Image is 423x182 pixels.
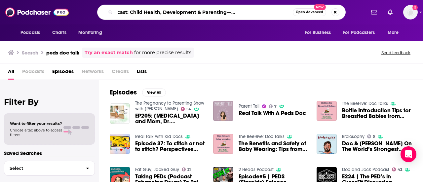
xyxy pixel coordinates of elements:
a: Episodes [52,66,74,80]
button: Open AdvancedNew [293,8,326,16]
span: Charts [52,28,66,37]
button: open menu [74,26,110,39]
img: Doc & Tommy On The World’s Strongest Man, PED’s & The Open Competition [317,134,337,154]
button: open menu [339,26,384,39]
h3: peds doc talk [46,50,79,56]
span: For Podcasters [343,28,375,37]
button: Send feedback [379,50,412,55]
h2: Filter By [4,97,95,107]
button: open menu [16,26,49,39]
a: Doc & Tommy On The World’s Strongest Man, PED’s & The Open Competition [342,141,412,152]
img: Real Talk With A Peds Doc [213,101,233,121]
span: Credits [112,66,129,80]
a: 54 [181,107,192,111]
button: View All [142,89,166,96]
span: for more precise results [134,49,191,56]
span: For Business [305,28,331,37]
a: Show notifications dropdown [368,7,380,18]
span: 54 [186,108,191,111]
a: 5 [367,134,375,138]
button: open menu [383,26,407,39]
span: Networks [82,66,104,80]
img: EP205: Pediatrician and Mom, Dr. Mona (AKA Peds Doc Talk) [110,103,130,124]
h3: Search [22,50,38,56]
span: Select [4,166,81,170]
span: Choose a tab above to access filters. [10,128,62,137]
button: Select [4,161,95,176]
span: 42 [398,168,402,171]
input: Search podcasts, credits, & more... [115,7,293,18]
div: Open Intercom Messenger [401,146,416,162]
a: Bottle Introduction Tips for Breastfed Babies from Peds Doctor and Mama [342,108,412,119]
span: Podcasts [20,28,40,37]
a: All [8,66,14,80]
span: Podcasts [22,66,44,80]
a: The BeeHive: Doc Talks [342,101,388,106]
a: The Benefits and Safety of Baby Wearing: Tips from Peds Doctor and Mama [239,141,309,152]
h2: Episodes [110,88,137,96]
a: 42 [392,167,403,171]
a: EpisodesView All [110,88,166,96]
span: 7 [274,105,277,108]
a: The Pregnancy to Parenting Show with Elizabeth Joy [135,100,204,112]
span: Want to filter your results? [10,121,62,126]
p: Saved Searches [4,150,95,156]
span: Doc & [PERSON_NAME] On The World’s Strongest Man, PED’s & The Open Competition [342,141,412,152]
a: Lists [137,66,147,80]
a: Real Talk with Kid Docs [135,134,183,139]
a: Real Talk With A Peds Doc [239,110,306,116]
a: The BeeHive: Doc Talks [239,134,285,139]
a: Show notifications dropdown [385,7,395,18]
span: New [314,4,326,10]
a: 2 Heads Podcast [239,167,274,172]
span: Monitoring [78,28,102,37]
a: 7 [269,104,277,108]
a: Charts [48,26,70,39]
a: 21 [182,167,191,171]
span: EP205: [MEDICAL_DATA] and Mom, Dr. [PERSON_NAME] (AKA Peds Doc Talk) [135,113,205,124]
button: open menu [300,26,339,39]
img: The Benefits and Safety of Baby Wearing: Tips from Peds Doctor and Mama [213,134,233,154]
span: More [388,28,399,37]
div: Search podcasts, credits, & more... [97,5,346,20]
a: Fat Guy, Jacked Guy [135,167,179,172]
img: Bottle Introduction Tips for Breastfed Babies from Peds Doctor and Mama [317,101,337,121]
span: 5 [373,135,375,138]
a: Try an exact match [85,49,133,56]
a: EP205: Pediatrician and Mom, Dr. Mona (AKA Peds Doc Talk) [135,113,205,124]
img: Podchaser - Follow, Share and Rate Podcasts [5,6,69,18]
span: Open Advanced [296,11,323,14]
a: Brolosophy [342,134,365,139]
svg: Add a profile image [412,5,418,10]
img: Episode 37: To stitch or not to stitch? Perspectives from a Peds ER doc. [110,134,130,154]
button: Show profile menu [403,5,418,19]
img: User Profile [403,5,418,19]
a: Doc and Jock Podcast [342,167,389,172]
a: Parent Tell [239,103,259,109]
span: Logged in as SimonElement [403,5,418,19]
a: Episode 37: To stitch or not to stitch? Perspectives from a Peds ER doc. [135,141,205,152]
span: 21 [187,168,191,171]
